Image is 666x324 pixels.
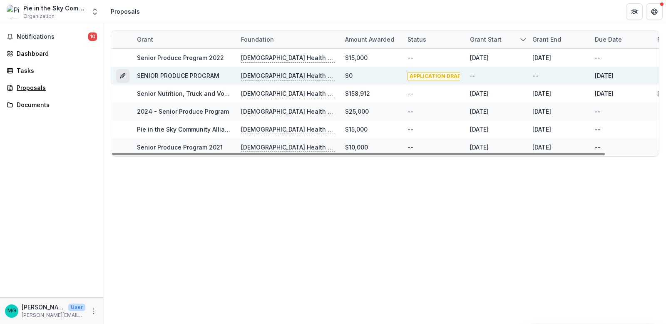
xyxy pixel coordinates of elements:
[595,89,614,98] div: [DATE]
[408,143,413,152] div: --
[22,312,85,319] p: [PERSON_NAME][EMAIL_ADDRESS][DOMAIN_NAME]
[241,143,335,152] p: [DEMOGRAPHIC_DATA] Health Community Health & Well Being
[89,3,101,20] button: Open entity switcher
[470,125,489,134] div: [DATE]
[403,35,431,44] div: Status
[111,7,140,16] div: Proposals
[465,30,527,48] div: Grant start
[408,125,413,134] div: --
[241,71,335,80] p: [DEMOGRAPHIC_DATA] Health Community Health & Well Being
[595,71,614,80] div: [DATE]
[520,36,527,43] svg: sorted descending
[137,126,314,133] a: Pie in the Sky Community Alliance-Senior Produce Program-1
[236,30,340,48] div: Foundation
[345,71,353,80] div: $0
[532,143,551,152] div: [DATE]
[590,30,652,48] div: Due Date
[345,53,368,62] div: $15,000
[107,5,143,17] nav: breadcrumb
[17,100,94,109] div: Documents
[408,107,413,116] div: --
[3,47,100,60] a: Dashboard
[465,35,507,44] div: Grant start
[470,53,489,62] div: [DATE]
[137,108,229,115] a: 2024 - Senior Produce Program
[340,35,399,44] div: Amount awarded
[646,3,663,20] button: Get Help
[527,30,590,48] div: Grant end
[241,89,335,98] p: [DEMOGRAPHIC_DATA] Health Community Health & Well Being
[595,143,601,152] div: --
[23,12,55,20] span: Organization
[532,71,538,80] div: --
[408,53,413,62] div: --
[137,90,281,97] a: Senior Nutrition, Truck and Volunteer Coordinator
[403,30,465,48] div: Status
[88,32,97,41] span: 10
[345,125,368,134] div: $15,000
[470,143,489,152] div: [DATE]
[470,107,489,116] div: [DATE]
[532,125,551,134] div: [DATE]
[17,49,94,58] div: Dashboard
[345,143,368,152] div: $10,000
[595,107,601,116] div: --
[89,306,99,316] button: More
[132,30,236,48] div: Grant
[137,144,223,151] a: Senior Produce Program 2021
[137,54,224,61] a: Senior Produce Program 2022
[532,53,551,62] div: [DATE]
[532,107,551,116] div: [DATE]
[595,125,601,134] div: --
[23,4,86,12] div: Pie in the Sky Community Alliance
[137,72,219,79] a: SENIOR PRODUCE PROGRAM
[590,35,627,44] div: Due Date
[236,35,279,44] div: Foundation
[17,83,94,92] div: Proposals
[7,5,20,18] img: Pie in the Sky Community Alliance
[17,66,94,75] div: Tasks
[7,308,16,314] div: Malea Guiriba
[340,30,403,48] div: Amount awarded
[408,89,413,98] div: --
[3,64,100,77] a: Tasks
[116,69,129,82] button: Grant e465bd55-5895-44d7-8191-8aca4a82d519
[595,53,601,62] div: --
[345,89,370,98] div: $158,912
[22,303,65,312] p: [PERSON_NAME]
[626,3,643,20] button: Partners
[345,107,369,116] div: $25,000
[3,30,100,43] button: Notifications10
[408,72,466,80] span: APPLICATION DRAFT
[241,53,335,62] p: [DEMOGRAPHIC_DATA] Health Community Health & Well Being
[470,89,489,98] div: [DATE]
[17,33,88,40] span: Notifications
[470,71,476,80] div: --
[527,35,566,44] div: Grant end
[132,35,158,44] div: Grant
[68,304,85,311] p: User
[241,125,335,134] p: [DEMOGRAPHIC_DATA] Health Community Health & Well Being
[241,107,335,116] p: [DEMOGRAPHIC_DATA] Health Community Health & Well Being
[3,98,100,112] a: Documents
[532,89,551,98] div: [DATE]
[3,81,100,95] a: Proposals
